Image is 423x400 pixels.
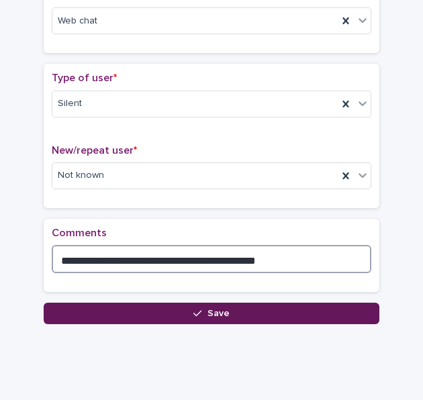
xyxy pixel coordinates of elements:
span: New/repeat user [52,145,137,156]
span: Type of user [52,72,117,83]
button: Save [44,303,379,324]
span: Web chat [58,14,97,28]
span: Not known [58,168,104,183]
span: Silent [58,97,82,111]
span: Save [207,309,230,318]
span: Comments [52,228,107,238]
